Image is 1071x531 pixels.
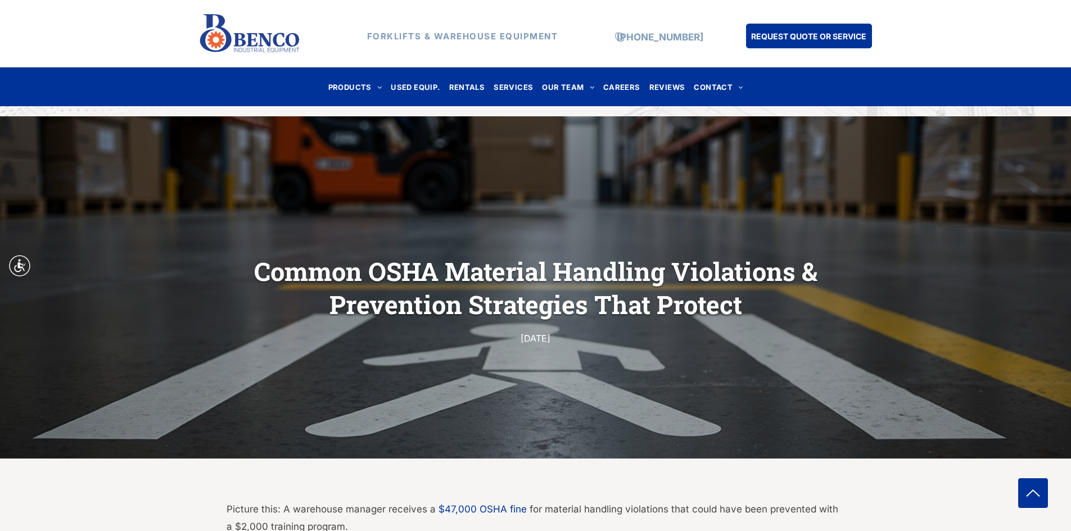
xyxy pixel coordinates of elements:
a: [PHONE_NUMBER] [617,31,703,43]
a: REQUEST QUOTE OR SERVICE [746,24,872,48]
div: [DATE] [327,330,745,346]
a: PRODUCTS [324,79,387,94]
a: REVIEWS [645,79,690,94]
a: OUR TEAM [537,79,599,94]
a: CAREERS [599,79,645,94]
a: RENTALS [445,79,490,94]
h1: Common OSHA Material Handling Violations & Prevention Strategies That Protect [227,253,845,322]
a: SERVICES [489,79,537,94]
a: $47,000 OSHA fine [439,503,527,515]
span: REQUEST QUOTE OR SERVICE [751,26,866,47]
span: Picture this: A warehouse manager receives a [227,503,436,515]
a: USED EQUIP. [386,79,444,94]
a: CONTACT [689,79,747,94]
strong: FORKLIFTS & WAREHOUSE EQUIPMENT [367,31,558,42]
